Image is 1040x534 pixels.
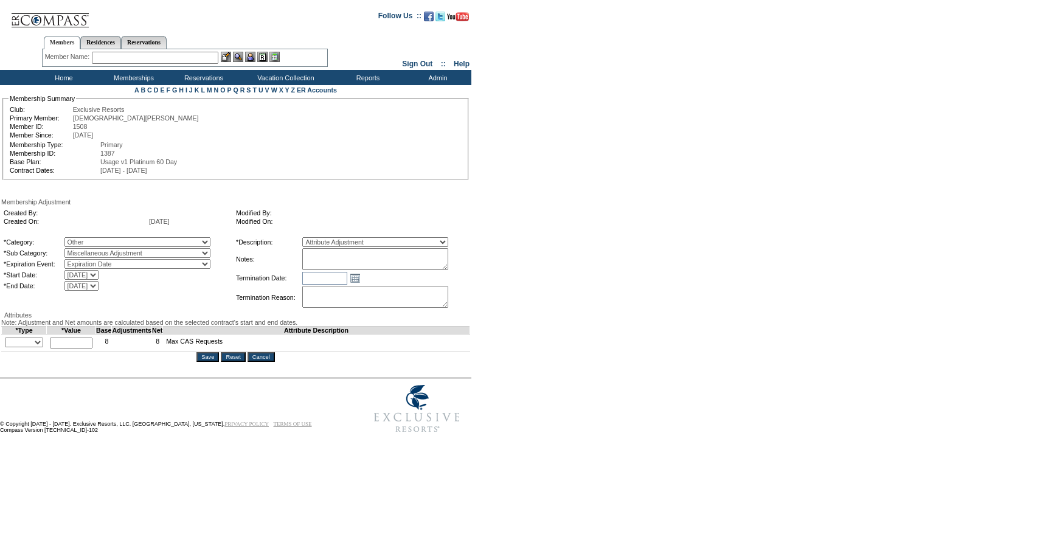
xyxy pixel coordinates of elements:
[47,327,96,335] td: *Value
[185,86,187,94] a: I
[207,86,212,94] a: M
[258,86,263,94] a: U
[220,86,225,94] a: O
[331,70,401,85] td: Reports
[269,52,280,62] img: b_calculator.gif
[257,52,268,62] img: Reservations
[291,86,295,94] a: Z
[1,319,470,326] div: Note: Adjustment and Net amounts are calculated based on the selected contract's start and end da...
[10,114,72,122] td: Primary Member:
[4,218,148,225] td: Created On:
[80,36,121,49] a: Residences
[97,70,167,85] td: Memberships
[4,259,63,269] td: *Expiration Event:
[195,86,199,94] a: K
[265,86,269,94] a: V
[221,52,231,62] img: b_edit.gif
[279,86,283,94] a: X
[10,158,99,165] td: Base Plan:
[152,335,163,352] td: 8
[96,335,112,352] td: 8
[149,218,170,225] span: [DATE]
[121,36,167,49] a: Reservations
[214,86,219,94] a: N
[447,15,469,23] a: Subscribe to our YouTube Channel
[248,352,275,362] input: Cancel
[348,271,362,285] a: Open the calendar popup.
[166,86,170,94] a: F
[10,106,72,113] td: Club:
[221,352,245,362] input: Reset
[73,106,125,113] span: Exclusive Resorts
[196,352,219,362] input: Save
[240,86,245,94] a: R
[44,36,81,49] a: Members
[447,12,469,21] img: Subscribe to our YouTube Channel
[236,286,301,309] td: Termination Reason:
[4,248,63,258] td: *Sub Category:
[4,281,63,291] td: *End Date:
[160,86,164,94] a: E
[236,218,463,225] td: Modified On:
[236,237,301,247] td: *Description:
[96,327,112,335] td: Base
[4,237,63,247] td: *Category:
[201,86,204,94] a: L
[424,15,434,23] a: Become our fan on Facebook
[10,150,99,157] td: Membership ID:
[172,86,177,94] a: G
[100,141,123,148] span: Primary
[246,86,251,94] a: S
[252,86,257,94] a: T
[154,86,159,94] a: D
[236,209,463,217] td: Modified By:
[10,141,99,148] td: Membership Type:
[45,52,92,62] div: Member Name:
[454,60,470,68] a: Help
[227,86,232,94] a: P
[9,95,76,102] legend: Membership Summary
[362,378,471,439] img: Exclusive Resorts
[441,60,446,68] span: ::
[274,421,312,427] a: TERMS OF USE
[237,70,331,85] td: Vacation Collection
[163,335,470,352] td: Max CAS Requests
[73,114,199,122] span: [DEMOGRAPHIC_DATA][PERSON_NAME]
[4,270,63,280] td: *Start Date:
[73,123,88,130] span: 1508
[140,86,145,94] a: B
[378,10,421,25] td: Follow Us ::
[10,167,99,174] td: Contract Dates:
[435,12,445,21] img: Follow us on Twitter
[112,327,152,335] td: Adjustments
[401,70,471,85] td: Admin
[224,421,269,427] a: PRIVACY POLICY
[100,167,147,174] span: [DATE] - [DATE]
[233,86,238,94] a: Q
[297,86,337,94] a: ER Accounts
[73,131,94,139] span: [DATE]
[236,271,301,285] td: Termination Date:
[424,12,434,21] img: Become our fan on Facebook
[147,86,152,94] a: C
[27,70,97,85] td: Home
[10,123,72,130] td: Member ID:
[10,3,89,28] img: Compass Home
[435,15,445,23] a: Follow us on Twitter
[4,209,148,217] td: Created By:
[233,52,243,62] img: View
[245,52,255,62] img: Impersonate
[100,150,115,157] span: 1387
[100,158,177,165] span: Usage v1 Platinum 60 Day
[402,60,432,68] a: Sign Out
[189,86,193,94] a: J
[134,86,139,94] a: A
[1,311,470,319] div: Attributes
[2,327,47,335] td: *Type
[10,131,72,139] td: Member Since:
[1,198,470,206] div: Membership Adjustment
[179,86,184,94] a: H
[236,248,301,270] td: Notes:
[285,86,289,94] a: Y
[152,327,163,335] td: Net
